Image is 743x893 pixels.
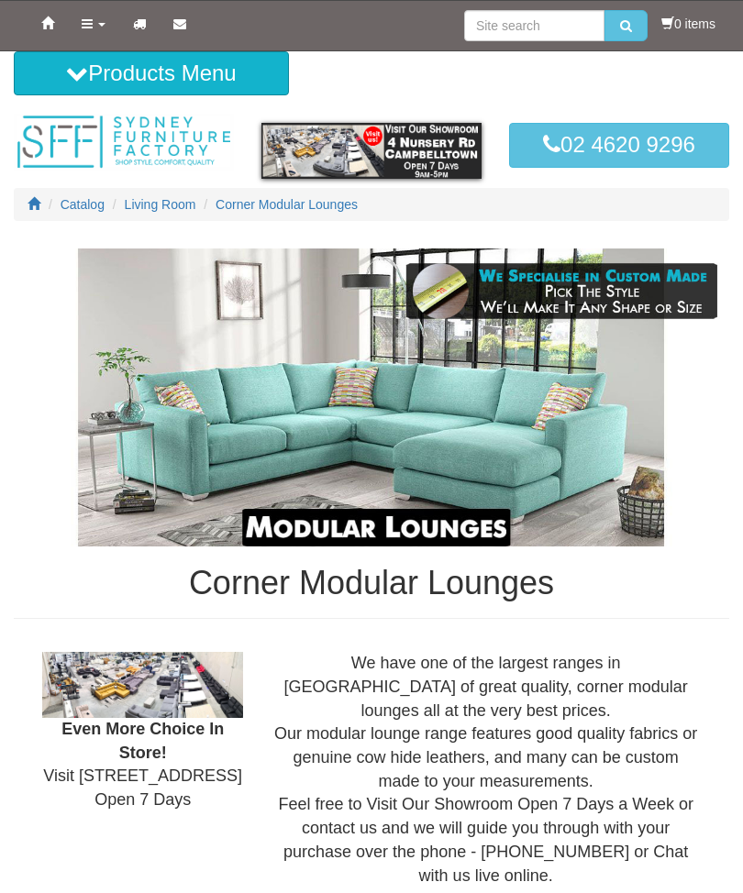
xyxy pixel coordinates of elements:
b: Even More Choice In Store! [61,720,224,762]
a: Catalog [61,197,105,212]
img: Corner Modular Lounges [14,248,729,546]
img: showroom.gif [261,123,482,178]
a: Corner Modular Lounges [216,197,358,212]
input: Site search [464,10,604,41]
div: We have one of the largest ranges in [GEOGRAPHIC_DATA] of great quality, corner modular lounges a... [257,652,715,887]
a: Living Room [125,197,196,212]
li: 0 items [661,15,715,33]
h1: Corner Modular Lounges [14,565,729,601]
div: Visit [STREET_ADDRESS] Open 7 Days [28,652,257,812]
img: Sydney Furniture Factory [14,114,234,171]
button: Products Menu [14,51,289,95]
img: Showroom [42,652,243,718]
a: 02 4620 9296 [509,123,729,167]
